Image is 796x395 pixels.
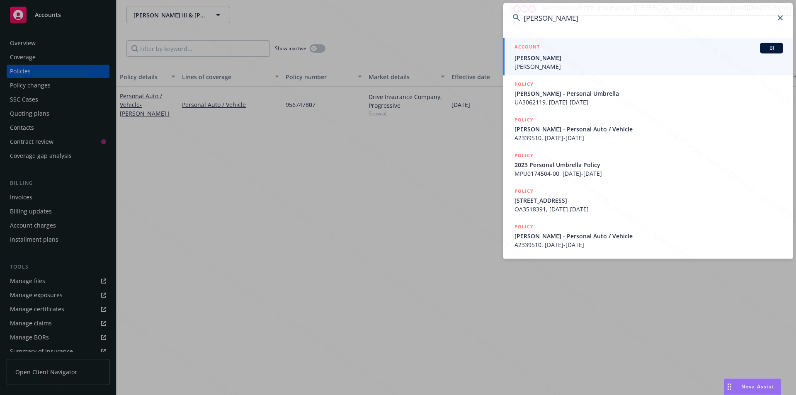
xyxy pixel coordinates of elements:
span: OA3518391, [DATE]-[DATE] [514,205,783,213]
span: A2339510, [DATE]-[DATE] [514,240,783,249]
a: POLICY[PERSON_NAME] - Personal Auto / VehicleA2339510, [DATE]-[DATE] [503,111,793,147]
span: [PERSON_NAME] [514,62,783,71]
span: A2339510, [DATE]-[DATE] [514,133,783,142]
div: Drag to move [724,379,735,395]
span: BI [763,44,780,52]
h5: ACCOUNT [514,43,540,53]
a: ACCOUNTBI[PERSON_NAME][PERSON_NAME] [503,38,793,75]
button: Nova Assist [724,378,781,395]
a: POLICY2023 Personal Umbrella PolicyMPU0174504-00, [DATE]-[DATE] [503,147,793,182]
span: [PERSON_NAME] - Personal Auto / Vehicle [514,125,783,133]
h5: POLICY [514,80,534,88]
span: MPU0174504-00, [DATE]-[DATE] [514,169,783,178]
a: POLICY[PERSON_NAME] - Personal Auto / VehicleA2339510, [DATE]-[DATE] [503,218,793,254]
a: POLICY[STREET_ADDRESS]OA3518391, [DATE]-[DATE] [503,182,793,218]
span: Nova Assist [741,383,774,390]
input: Search... [503,3,793,33]
span: 2023 Personal Umbrella Policy [514,160,783,169]
h5: POLICY [514,116,534,124]
span: [PERSON_NAME] [514,53,783,62]
a: POLICY[PERSON_NAME] - Personal UmbrellaUA3062119, [DATE]-[DATE] [503,75,793,111]
h5: POLICY [514,223,534,231]
span: UA3062119, [DATE]-[DATE] [514,98,783,107]
h5: POLICY [514,187,534,195]
span: [PERSON_NAME] - Personal Umbrella [514,89,783,98]
h5: POLICY [514,151,534,160]
span: [PERSON_NAME] - Personal Auto / Vehicle [514,232,783,240]
span: [STREET_ADDRESS] [514,196,783,205]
